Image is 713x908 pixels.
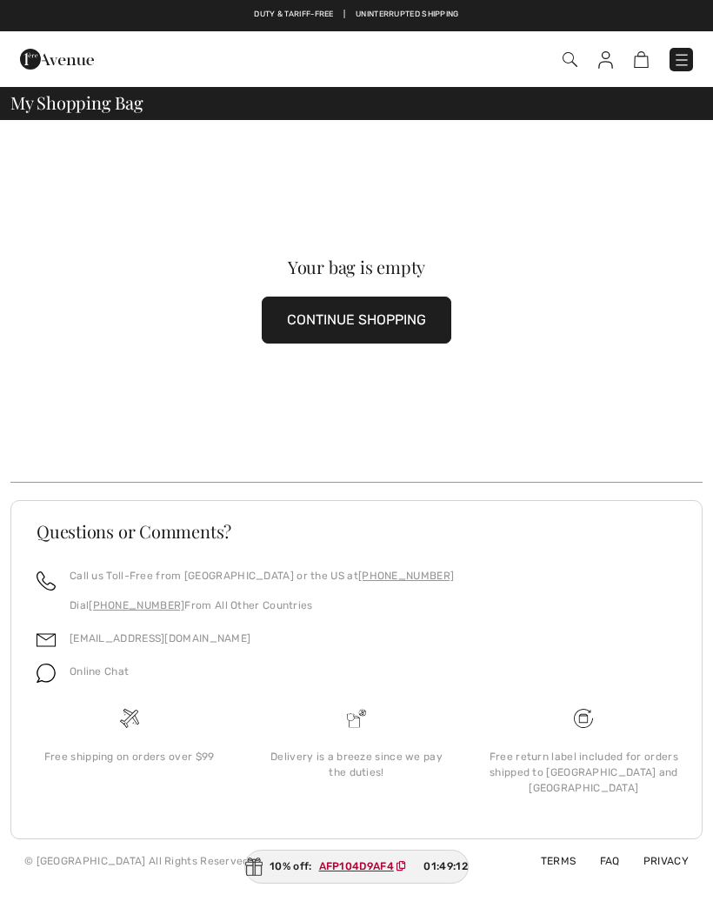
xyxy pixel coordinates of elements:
[598,51,613,69] img: My Info
[358,570,454,582] a: [PHONE_NUMBER]
[411,9,470,21] a: Free Returns
[245,858,263,876] img: Gift.svg
[10,94,143,111] span: My Shopping Bag
[673,51,690,69] img: Menu
[20,50,94,66] a: 1ère Avenue
[257,749,456,780] div: Delivery is a breeze since we pay the duties!
[563,52,577,67] img: Search
[244,850,469,884] div: 10% off:
[484,749,683,796] div: Free return label included for orders shipped to [GEOGRAPHIC_DATA] and [GEOGRAPHIC_DATA]
[623,855,689,867] a: Privacy
[70,665,129,678] span: Online Chat
[45,258,668,276] div: Your bag is empty
[520,855,576,867] a: Terms
[20,42,94,77] img: 1ère Avenue
[399,9,401,21] span: |
[243,9,389,21] a: Free shipping on orders over $99
[262,297,451,344] button: CONTINUE SHOPPING
[70,568,454,584] p: Call us Toll-Free from [GEOGRAPHIC_DATA] or the US at
[89,599,184,611] a: [PHONE_NUMBER]
[37,523,676,540] h3: Questions or Comments?
[347,709,366,728] img: Delivery is a breeze since we pay the duties!
[37,631,56,650] img: email
[319,860,394,872] ins: AFP104D9AF4
[24,853,250,869] div: © [GEOGRAPHIC_DATA] All Rights Reserved
[423,858,467,874] span: 01:49:12
[579,855,620,867] a: FAQ
[37,571,56,591] img: call
[37,664,56,683] img: chat
[634,51,649,68] img: Shopping Bag
[70,598,454,613] p: Dial From All Other Countries
[574,709,593,728] img: Free shipping on orders over $99
[30,749,229,764] div: Free shipping on orders over $99
[120,709,139,728] img: Free shipping on orders over $99
[70,632,250,644] a: [EMAIL_ADDRESS][DOMAIN_NAME]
